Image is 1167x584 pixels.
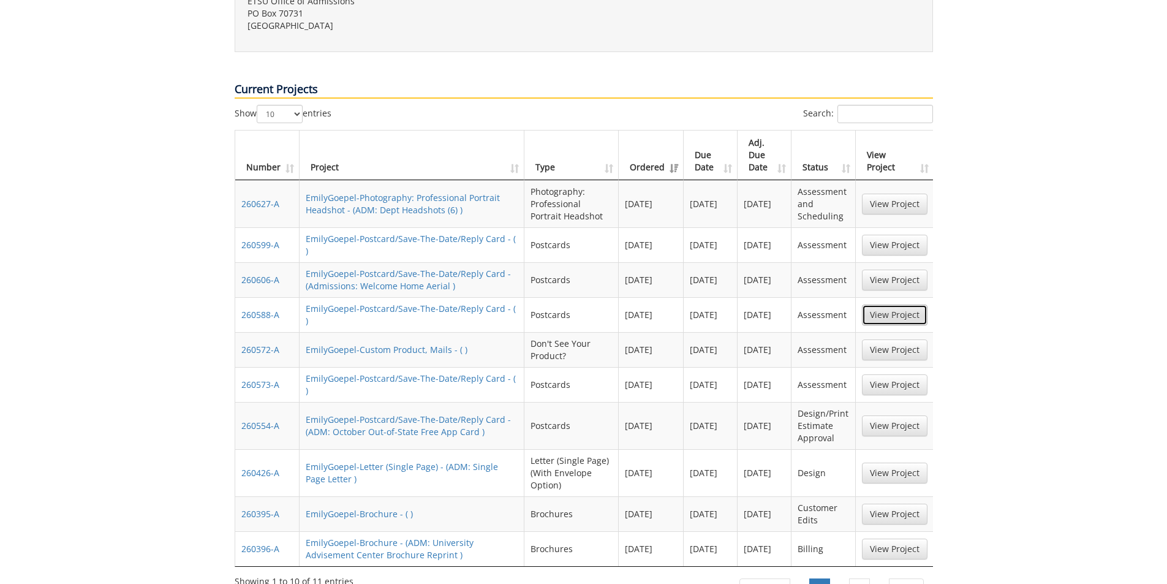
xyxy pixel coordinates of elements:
a: 260572-A [241,344,279,355]
td: [DATE] [684,262,738,297]
td: [DATE] [684,332,738,367]
th: Number: activate to sort column ascending [235,131,300,180]
td: [DATE] [738,449,791,496]
td: Brochures [524,531,619,566]
p: [GEOGRAPHIC_DATA] [247,20,575,32]
a: View Project [862,374,927,395]
td: [DATE] [684,180,738,227]
td: Assessment [791,262,855,297]
td: Postcards [524,402,619,449]
select: Showentries [257,105,303,123]
td: Assessment [791,367,855,402]
td: [DATE] [738,227,791,262]
p: Current Projects [235,82,933,99]
label: Search: [803,105,933,123]
th: Status: activate to sort column ascending [791,131,855,180]
td: Assessment [791,332,855,367]
a: 260554-A [241,420,279,431]
td: [DATE] [684,531,738,566]
label: Show entries [235,105,331,123]
a: 260396-A [241,543,279,555]
td: Design [791,449,855,496]
td: [DATE] [619,227,684,262]
td: Brochures [524,496,619,531]
td: [DATE] [738,297,791,332]
td: [DATE] [738,332,791,367]
a: View Project [862,305,927,325]
input: Search: [837,105,933,123]
td: [DATE] [619,180,684,227]
th: Type: activate to sort column ascending [524,131,619,180]
th: Due Date: activate to sort column ascending [684,131,738,180]
a: EmilyGoepel-Postcard/Save-The-Date/Reply Card - (ADM: October Out-of-State Free App Card ) [306,414,511,438]
th: Project: activate to sort column ascending [300,131,525,180]
a: View Project [862,539,927,559]
a: EmilyGoepel-Brochure - (ADM: University Advisement Center Brochure Reprint ) [306,537,474,561]
td: [DATE] [738,367,791,402]
a: EmilyGoepel-Brochure - ( ) [306,508,413,520]
a: EmilyGoepel-Postcard/Save-The-Date/Reply Card - ( ) [306,373,516,396]
td: [DATE] [619,496,684,531]
a: 260573-A [241,379,279,390]
a: 260606-A [241,274,279,286]
td: Billing [791,531,855,566]
td: [DATE] [684,402,738,449]
td: Postcards [524,297,619,332]
td: Assessment [791,297,855,332]
a: View Project [862,463,927,484]
a: 260588-A [241,309,279,320]
p: PO Box 70731 [247,7,575,20]
td: Customer Edits [791,496,855,531]
td: [DATE] [738,262,791,297]
td: [DATE] [684,449,738,496]
td: [DATE] [619,262,684,297]
a: EmilyGoepel-Postcard/Save-The-Date/Reply Card - ( ) [306,233,516,257]
td: Postcards [524,262,619,297]
a: EmilyGoepel-Letter (Single Page) - (ADM: Single Page Letter ) [306,461,498,485]
a: EmilyGoepel-Postcard/Save-The-Date/Reply Card - ( ) [306,303,516,327]
th: Adj. Due Date: activate to sort column ascending [738,131,791,180]
td: Don't See Your Product? [524,332,619,367]
td: [DATE] [738,496,791,531]
td: Postcards [524,227,619,262]
th: View Project: activate to sort column ascending [856,131,934,180]
td: [DATE] [738,402,791,449]
a: 260395-A [241,508,279,520]
th: Ordered: activate to sort column ascending [619,131,684,180]
a: EmilyGoepel-Postcard/Save-The-Date/Reply Card - (Admissions: Welcome Home Aerial ) [306,268,511,292]
a: View Project [862,270,927,290]
td: Assessment [791,227,855,262]
td: [DATE] [738,531,791,566]
td: Postcards [524,367,619,402]
a: 260599-A [241,239,279,251]
td: [DATE] [619,367,684,402]
td: Assessment and Scheduling [791,180,855,227]
td: [DATE] [684,367,738,402]
td: Design/Print Estimate Approval [791,402,855,449]
a: View Project [862,415,927,436]
td: [DATE] [684,227,738,262]
a: EmilyGoepel-Photography: Professional Portrait Headshot - (ADM: Dept Headshots (6) ) [306,192,500,216]
td: [DATE] [619,449,684,496]
td: [DATE] [684,297,738,332]
td: [DATE] [619,402,684,449]
td: Photography: Professional Portrait Headshot [524,180,619,227]
td: Letter (Single Page) (With Envelope Option) [524,449,619,496]
td: [DATE] [684,496,738,531]
a: View Project [862,339,927,360]
td: [DATE] [619,297,684,332]
td: [DATE] [738,180,791,227]
a: 260627-A [241,198,279,210]
a: View Project [862,504,927,525]
td: [DATE] [619,332,684,367]
td: [DATE] [619,531,684,566]
a: 260426-A [241,467,279,479]
a: View Project [862,235,927,256]
a: EmilyGoepel-Custom Product, Mails - ( ) [306,344,467,355]
a: View Project [862,194,927,214]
